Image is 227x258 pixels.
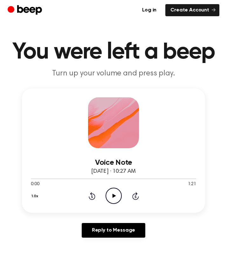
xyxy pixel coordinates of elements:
[82,223,145,238] a: Reply to Message
[31,191,41,202] button: 1.0x
[137,4,162,16] a: Log in
[165,4,219,16] a: Create Account
[31,181,39,188] span: 0:00
[31,158,196,167] h3: Voice Note
[188,181,196,188] span: 1:21
[91,169,136,174] span: [DATE] · 10:27 AM
[8,69,219,78] p: Turn up your volume and press play.
[8,4,44,17] a: Beep
[8,41,219,64] h1: You were left a beep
